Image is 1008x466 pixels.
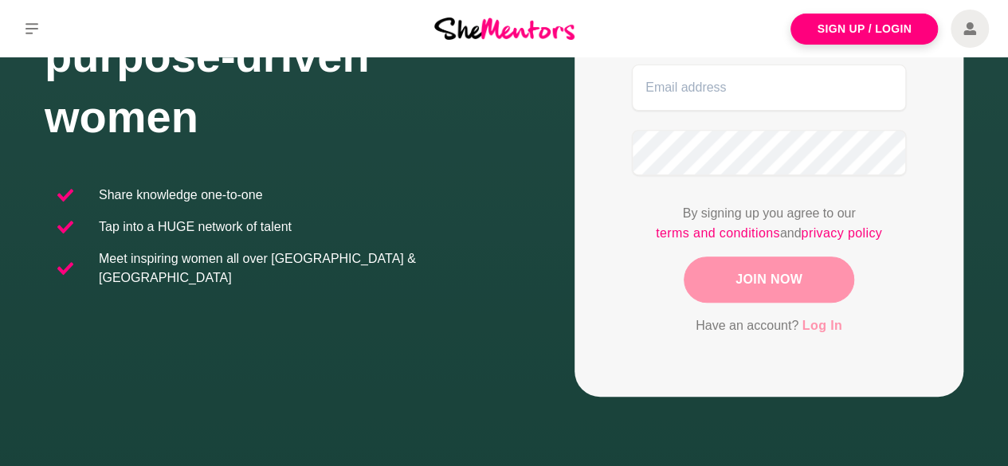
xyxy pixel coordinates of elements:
[99,217,292,237] p: Tap into a HUGE network of talent
[632,204,906,244] p: By signing up you agree to our and
[790,14,938,45] a: Sign Up / Login
[632,65,906,111] input: Email address
[434,18,575,39] img: She Mentors Logo
[801,223,882,244] a: privacy policy
[656,223,780,244] a: terms and conditions
[99,186,262,205] p: Share knowledge one-to-one
[802,315,842,336] a: Log In
[632,315,906,336] p: Have an account?
[99,249,492,288] p: Meet inspiring women all over [GEOGRAPHIC_DATA] & [GEOGRAPHIC_DATA]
